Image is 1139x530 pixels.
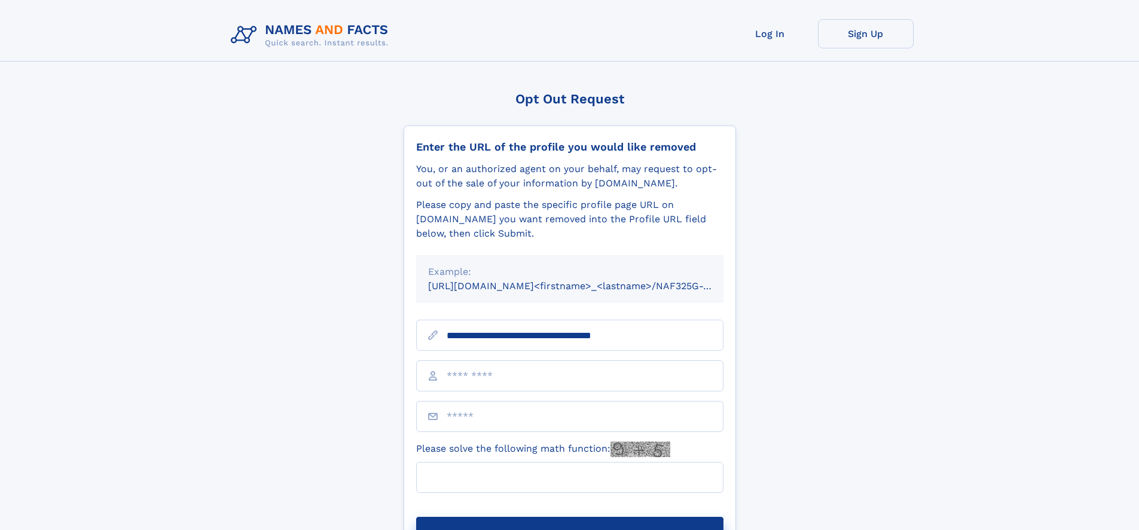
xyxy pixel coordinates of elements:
label: Please solve the following math function: [416,442,670,457]
div: Enter the URL of the profile you would like removed [416,140,723,154]
div: Please copy and paste the specific profile page URL on [DOMAIN_NAME] you want removed into the Pr... [416,198,723,241]
div: Example: [428,265,712,279]
a: Sign Up [818,19,914,48]
img: Logo Names and Facts [226,19,398,51]
div: You, or an authorized agent on your behalf, may request to opt-out of the sale of your informatio... [416,162,723,191]
small: [URL][DOMAIN_NAME]<firstname>_<lastname>/NAF325G-xxxxxxxx [428,280,746,292]
a: Log In [722,19,818,48]
div: Opt Out Request [404,91,736,106]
